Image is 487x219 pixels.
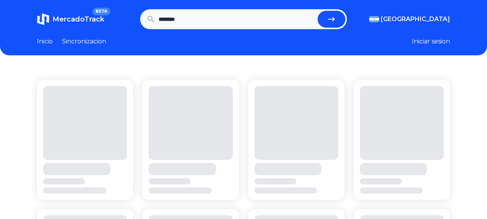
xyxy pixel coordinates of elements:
a: Sincronizacion [62,37,106,46]
img: Argentina [369,16,379,22]
span: MercadoTrack [52,15,104,23]
a: MercadoTrackBETA [37,13,104,25]
span: [GEOGRAPHIC_DATA] [381,15,450,24]
span: BETA [92,8,110,15]
button: [GEOGRAPHIC_DATA] [369,15,450,24]
a: Inicio [37,37,53,46]
button: Iniciar sesion [412,37,450,46]
img: MercadoTrack [37,13,49,25]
